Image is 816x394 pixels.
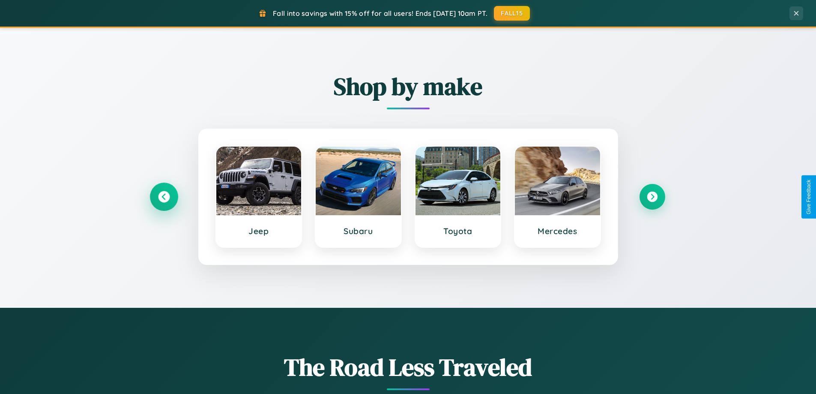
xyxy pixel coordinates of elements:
span: Fall into savings with 15% off for all users! Ends [DATE] 10am PT. [273,9,487,18]
button: FALL15 [494,6,530,21]
h3: Jeep [225,226,293,236]
h3: Mercedes [523,226,592,236]
div: Give Feedback [806,180,812,214]
h1: The Road Less Traveled [151,351,665,384]
h3: Toyota [424,226,492,236]
h2: Shop by make [151,70,665,103]
h3: Subaru [324,226,392,236]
